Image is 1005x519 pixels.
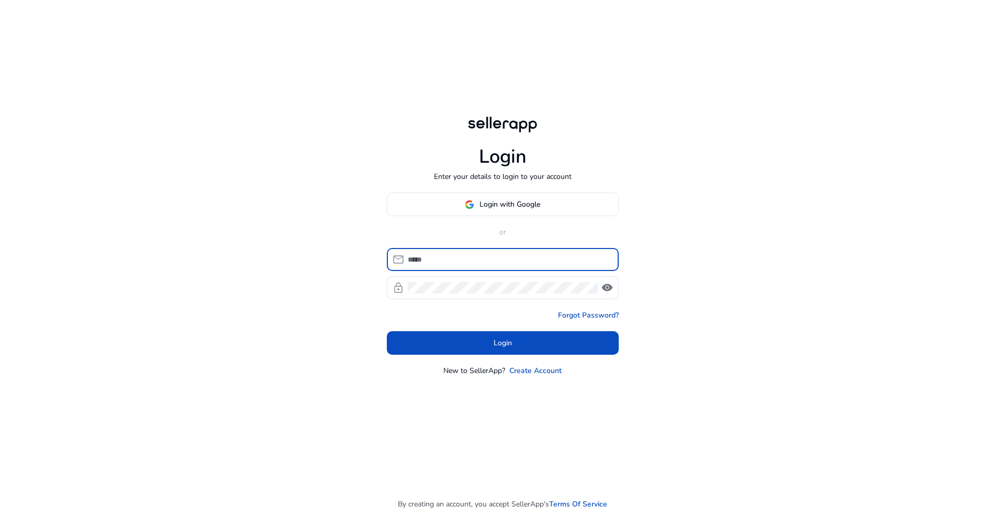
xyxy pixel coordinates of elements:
a: Create Account [509,365,562,376]
span: visibility [601,281,613,294]
span: mail [392,253,405,266]
a: Forgot Password? [558,310,619,321]
button: Login with Google [387,193,619,216]
button: Login [387,331,619,355]
span: Login [494,337,512,348]
span: lock [392,281,405,294]
h1: Login [479,145,527,168]
p: or [387,227,619,238]
p: Enter your details to login to your account [434,171,572,182]
a: Terms Of Service [549,499,607,510]
p: New to SellerApp? [443,365,505,376]
span: Login with Google [479,199,540,210]
img: google-logo.svg [465,200,474,209]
